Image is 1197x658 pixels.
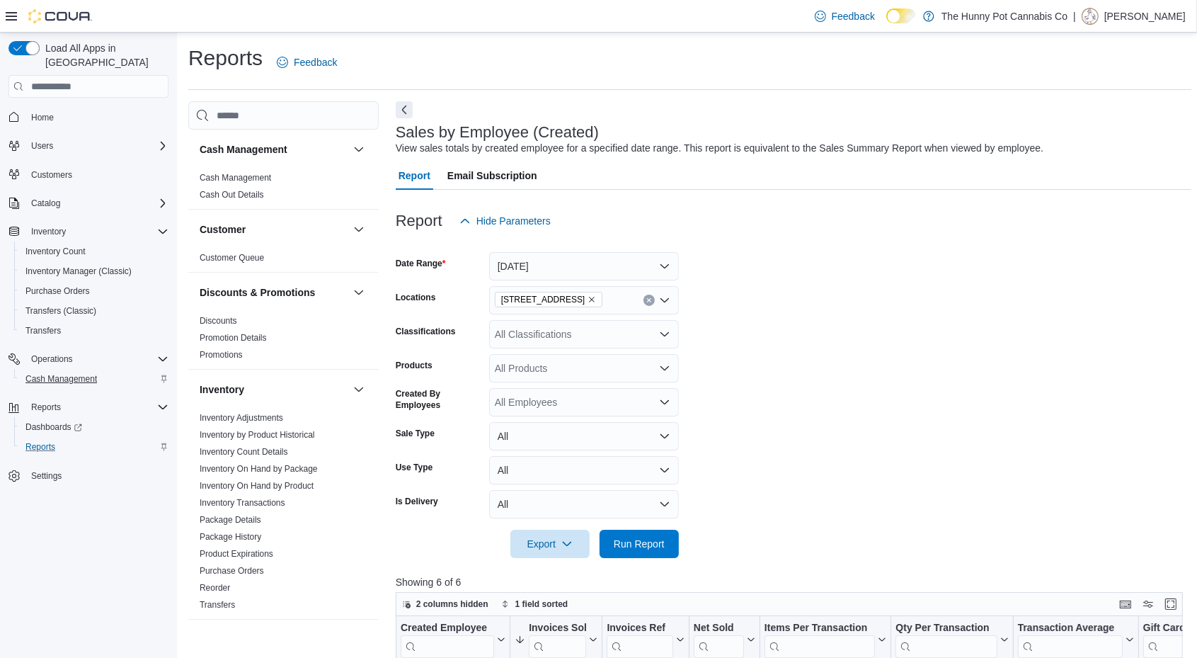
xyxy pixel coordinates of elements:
[20,370,103,387] a: Cash Management
[28,9,92,23] img: Cova
[14,281,174,301] button: Purchase Orders
[401,622,494,658] div: Created Employee
[200,332,267,344] span: Promotion Details
[447,161,537,190] span: Email Subscription
[25,441,55,453] span: Reports
[200,382,244,397] h3: Inventory
[20,438,168,455] span: Reports
[200,142,287,157] h3: Cash Management
[25,421,82,433] span: Dashboards
[200,333,267,343] a: Promotion Details
[416,599,488,610] span: 2 columns hidden
[25,223,168,240] span: Inventory
[14,437,174,457] button: Reports
[496,596,574,613] button: 1 field sorted
[200,382,348,397] button: Inventory
[31,402,61,413] span: Reports
[20,302,168,319] span: Transfers (Classic)
[31,353,73,365] span: Operations
[14,417,174,437] a: Dashboards
[476,214,551,228] span: Hide Parameters
[25,166,168,183] span: Customers
[396,124,599,141] h3: Sales by Employee (Created)
[396,258,446,269] label: Date Range
[20,302,102,319] a: Transfers (Classic)
[200,498,285,508] a: Inventory Transactions
[25,223,71,240] button: Inventory
[25,467,67,484] a: Settings
[25,373,97,385] span: Cash Management
[200,549,273,559] a: Product Expirations
[200,253,264,263] a: Customer Queue
[895,622,997,635] div: Qty Per Transaction
[200,480,314,492] span: Inventory On Hand by Product
[200,222,246,237] h3: Customer
[20,419,88,436] a: Dashboards
[515,599,568,610] span: 1 field sorted
[14,369,174,389] button: Cash Management
[396,212,442,229] h3: Report
[20,322,168,339] span: Transfers
[200,464,318,474] a: Inventory On Hand by Package
[886,23,887,24] span: Dark Mode
[20,283,168,300] span: Purchase Orders
[614,537,665,551] span: Run Report
[200,430,315,440] a: Inventory by Product Historical
[832,9,875,23] span: Feedback
[396,101,413,118] button: Next
[14,301,174,321] button: Transfers (Classic)
[25,351,168,368] span: Operations
[401,622,494,635] div: Created Employee
[200,531,261,543] span: Package History
[588,295,596,304] button: Remove 5035 Hurontario St from selection in this group
[1017,622,1133,658] button: Transaction Average
[200,189,264,200] span: Cash Out Details
[31,198,60,209] span: Catalog
[396,462,433,473] label: Use Type
[200,429,315,441] span: Inventory by Product Historical
[20,370,168,387] span: Cash Management
[3,106,174,127] button: Home
[396,326,456,337] label: Classifications
[941,8,1067,25] p: The Hunny Pot Cannabis Co
[200,583,230,593] a: Reorder
[200,142,348,157] button: Cash Management
[396,141,1043,156] div: View sales totals by created employee for a specified date range. This report is equivalent to th...
[25,325,61,336] span: Transfers
[489,252,679,280] button: [DATE]
[20,322,67,339] a: Transfers
[25,399,168,416] span: Reports
[529,622,586,635] div: Invoices Sold
[200,252,264,263] span: Customer Queue
[40,41,168,69] span: Load All Apps in [GEOGRAPHIC_DATA]
[1073,8,1076,25] p: |
[200,582,230,594] span: Reorder
[14,321,174,341] button: Transfers
[200,349,243,361] span: Promotions
[8,101,168,523] nav: Complex example
[31,226,66,237] span: Inventory
[25,305,96,317] span: Transfers (Classic)
[200,599,235,611] span: Transfers
[350,221,367,238] button: Customer
[659,329,670,340] button: Open list of options
[1162,596,1179,613] button: Enter fullscreen
[25,399,67,416] button: Reports
[510,530,590,558] button: Export
[886,8,916,23] input: Dark Mode
[31,470,62,482] span: Settings
[489,456,679,484] button: All
[1082,8,1099,25] div: Dillon Marquez
[200,316,237,326] a: Discounts
[25,266,132,277] span: Inventory Manager (Classic)
[188,169,379,209] div: Cash Management
[495,292,603,307] span: 5035 Hurontario St
[200,315,237,327] span: Discounts
[20,263,168,280] span: Inventory Manager (Classic)
[607,622,684,658] button: Invoices Ref
[396,360,433,371] label: Products
[25,137,59,154] button: Users
[809,2,881,30] a: Feedback
[31,112,54,123] span: Home
[20,263,137,280] a: Inventory Manager (Classic)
